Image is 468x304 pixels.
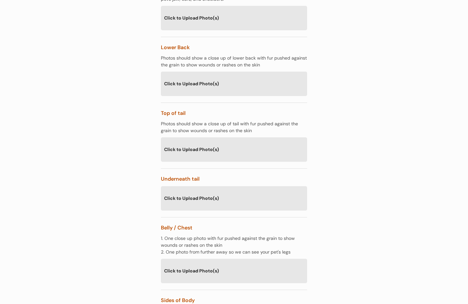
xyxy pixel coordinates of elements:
[161,235,307,256] div: 1. One close up photo with fur pushed against the grain to show wounds or rashes on the skin 2. O...
[161,259,307,283] div: Click to Upload Photo(s)
[161,186,307,210] div: Click to Upload Photo(s)
[161,109,307,117] div: Top of tail
[161,55,307,68] div: Photos should show a close up of lower back with fur pushed against the grain to show wounds or r...
[161,72,307,95] div: Click to Upload Photo(s)
[161,175,307,183] div: Underneath tail
[161,6,307,30] div: Click to Upload Photo(s)
[161,44,307,51] div: Lower Back
[161,120,307,134] div: Photos should show a close up of tail with fur pushed against the grain to show wounds or rashes ...
[161,224,307,232] div: Belly / Chest
[161,137,307,161] div: Click to Upload Photo(s)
